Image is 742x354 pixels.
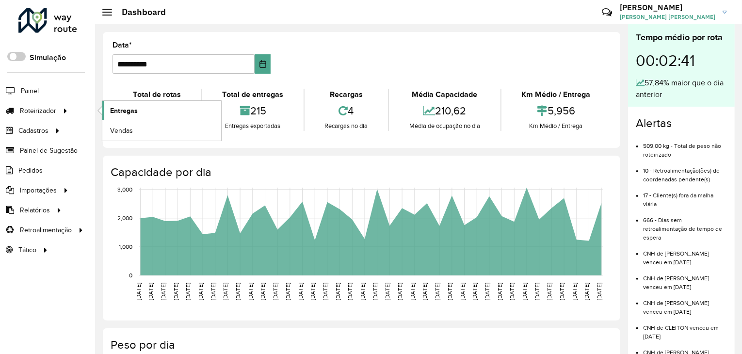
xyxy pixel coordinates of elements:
[297,283,304,300] text: [DATE]
[110,126,133,136] span: Vendas
[534,283,540,300] text: [DATE]
[113,39,132,51] label: Data
[391,100,498,121] div: 210,62
[636,31,727,44] div: Tempo médio por rota
[235,283,241,300] text: [DATE]
[18,126,48,136] span: Cadastros
[20,106,56,116] span: Roteirizador
[285,283,291,300] text: [DATE]
[597,2,617,23] a: Contato Rápido
[521,283,528,300] text: [DATE]
[335,283,341,300] text: [DATE]
[643,209,727,242] li: 666 - Dias sem retroalimentação de tempo de espera
[620,3,715,12] h3: [PERSON_NAME]
[620,13,715,21] span: [PERSON_NAME] [PERSON_NAME]
[636,116,727,130] h4: Alertas
[18,165,43,176] span: Pedidos
[372,283,378,300] text: [DATE]
[636,44,727,77] div: 00:02:41
[20,225,72,235] span: Retroalimentação
[484,283,490,300] text: [DATE]
[509,283,516,300] text: [DATE]
[643,291,727,316] li: CNH de [PERSON_NAME] venceu em [DATE]
[260,283,266,300] text: [DATE]
[385,283,391,300] text: [DATE]
[571,283,578,300] text: [DATE]
[434,283,440,300] text: [DATE]
[119,243,132,250] text: 1,000
[322,283,328,300] text: [DATE]
[422,283,428,300] text: [DATE]
[147,283,154,300] text: [DATE]
[643,159,727,184] li: 10 - Retroalimentação(ões) de coordenadas pendente(s)
[504,89,608,100] div: Km Médio / Entrega
[409,283,416,300] text: [DATE]
[111,338,611,352] h4: Peso por dia
[222,283,228,300] text: [DATE]
[111,165,611,179] h4: Capacidade por dia
[30,52,66,64] label: Simulação
[547,283,553,300] text: [DATE]
[497,283,503,300] text: [DATE]
[636,77,727,100] div: 57,84% maior que o dia anterior
[504,100,608,121] div: 5,956
[185,283,191,300] text: [DATE]
[160,283,166,300] text: [DATE]
[110,106,138,116] span: Entregas
[643,316,727,341] li: CNH de CLEITON venceu em [DATE]
[559,283,565,300] text: [DATE]
[204,100,301,121] div: 215
[584,283,590,300] text: [DATE]
[255,54,271,74] button: Choose Date
[309,283,316,300] text: [DATE]
[447,283,453,300] text: [DATE]
[347,283,353,300] text: [DATE]
[391,89,498,100] div: Média Capacidade
[21,86,39,96] span: Painel
[204,121,301,131] div: Entregas exportadas
[272,283,278,300] text: [DATE]
[391,121,498,131] div: Média de ocupação no dia
[307,100,386,121] div: 4
[471,283,478,300] text: [DATE]
[643,184,727,209] li: 17 - Cliente(s) fora da malha viária
[307,121,386,131] div: Recargas no dia
[20,145,78,156] span: Painel de Sugestão
[20,185,57,195] span: Importações
[397,283,403,300] text: [DATE]
[197,283,204,300] text: [DATE]
[129,272,132,278] text: 0
[112,7,166,17] h2: Dashboard
[115,89,198,100] div: Total de rotas
[102,101,221,120] a: Entregas
[643,134,727,159] li: 509,00 kg - Total de peso não roteirizado
[247,283,254,300] text: [DATE]
[307,89,386,100] div: Recargas
[459,283,466,300] text: [DATE]
[204,89,301,100] div: Total de entregas
[20,205,50,215] span: Relatórios
[117,186,132,193] text: 3,000
[135,283,142,300] text: [DATE]
[504,121,608,131] div: Km Médio / Entrega
[117,215,132,221] text: 2,000
[102,121,221,140] a: Vendas
[596,283,602,300] text: [DATE]
[359,283,366,300] text: [DATE]
[18,245,36,255] span: Tático
[643,267,727,291] li: CNH de [PERSON_NAME] venceu em [DATE]
[210,283,216,300] text: [DATE]
[173,283,179,300] text: [DATE]
[643,242,727,267] li: CNH de [PERSON_NAME] venceu em [DATE]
